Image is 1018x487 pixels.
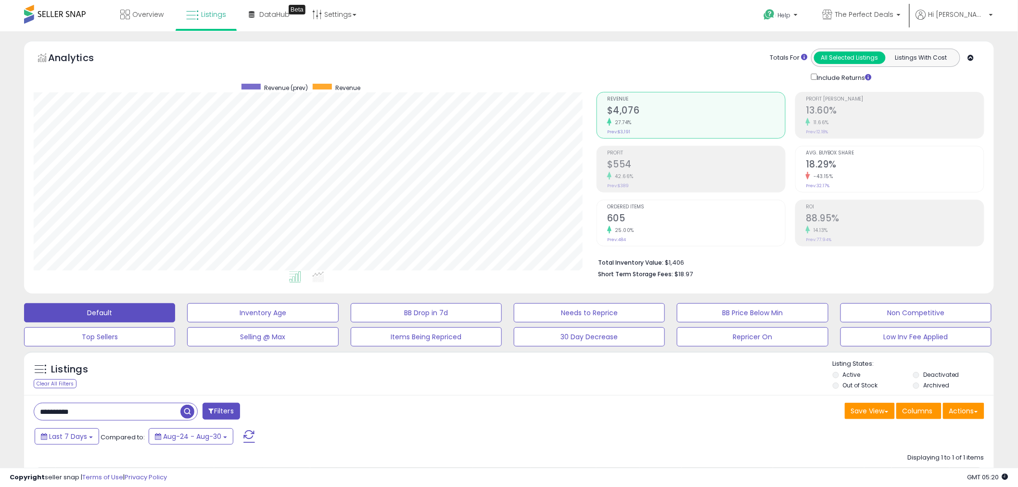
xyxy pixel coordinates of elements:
small: 11.66% [810,119,829,126]
button: Top Sellers [24,327,175,346]
button: BB Drop in 7d [351,303,502,322]
a: Hi [PERSON_NAME] [916,10,993,31]
span: Revenue (prev) [264,84,308,92]
button: Inventory Age [187,303,338,322]
span: Listings [201,10,226,19]
div: Tooltip anchor [289,5,305,14]
span: 2025-09-7 05:20 GMT [967,473,1008,482]
i: Get Help [763,9,776,21]
span: Help [778,11,791,19]
small: Prev: $3,191 [607,129,630,135]
button: Low Inv Fee Applied [840,327,992,346]
span: Columns [903,406,933,416]
button: BB Price Below Min [677,303,828,322]
span: The Perfect Deals [835,10,894,19]
button: Actions [943,403,984,419]
span: Revenue [607,97,785,102]
span: Overview [132,10,164,19]
button: Last 7 Days [35,428,99,445]
label: Out of Stock [843,381,878,389]
span: Compared to: [101,433,145,442]
h2: 88.95% [806,213,984,226]
span: Profit [607,151,785,156]
div: Totals For [770,53,808,63]
small: Prev: $389 [607,183,629,189]
small: Prev: 32.17% [806,183,829,189]
button: Items Being Repriced [351,327,502,346]
small: 25.00% [611,227,634,234]
button: Repricer On [677,327,828,346]
p: Listing States: [833,359,994,369]
small: Prev: 12.18% [806,129,828,135]
span: Avg. Buybox Share [806,151,984,156]
a: Privacy Policy [125,473,167,482]
span: $18.97 [674,269,693,279]
b: Total Inventory Value: [598,258,663,267]
button: All Selected Listings [814,51,886,64]
a: Terms of Use [82,473,123,482]
h2: 18.29% [806,159,984,172]
label: Deactivated [923,371,959,379]
label: Archived [923,381,949,389]
a: Help [756,1,807,31]
button: Non Competitive [840,303,992,322]
strong: Copyright [10,473,45,482]
div: Include Returns [804,72,883,82]
div: Clear All Filters [34,379,76,388]
div: seller snap | | [10,473,167,482]
small: -43.15% [810,173,833,180]
h2: $4,076 [607,105,785,118]
button: Filters [203,403,240,420]
h2: 13.60% [806,105,984,118]
h5: Listings [51,363,88,376]
span: DataHub [259,10,290,19]
small: 27.74% [611,119,632,126]
h2: $554 [607,159,785,172]
small: 14.13% [810,227,828,234]
span: Hi [PERSON_NAME] [929,10,986,19]
button: Listings With Cost [885,51,957,64]
div: Displaying 1 to 1 of 1 items [908,453,984,462]
span: Last 7 Days [49,432,87,441]
small: Prev: 484 [607,237,626,243]
span: Ordered Items [607,205,785,210]
small: Prev: 77.94% [806,237,831,243]
button: Selling @ Max [187,327,338,346]
button: Default [24,303,175,322]
span: Profit [PERSON_NAME] [806,97,984,102]
h2: 605 [607,213,785,226]
b: Short Term Storage Fees: [598,270,673,278]
button: 30 Day Decrease [514,327,665,346]
button: Needs to Reprice [514,303,665,322]
li: $1,406 [598,256,977,268]
label: Active [843,371,861,379]
span: Revenue [335,84,360,92]
button: Columns [896,403,942,419]
small: 42.66% [611,173,634,180]
button: Save View [845,403,895,419]
span: Aug-24 - Aug-30 [163,432,221,441]
h5: Analytics [48,51,113,67]
button: Aug-24 - Aug-30 [149,428,233,445]
span: ROI [806,205,984,210]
